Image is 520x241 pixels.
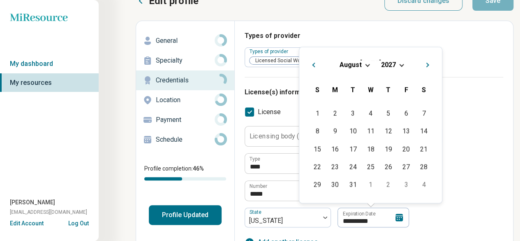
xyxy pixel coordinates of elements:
[397,105,415,122] div: Choose Friday, August 6th, 2027
[308,105,326,122] div: Choose Sunday, August 1st, 2027
[10,208,87,216] span: [EMAIL_ADDRESS][DOMAIN_NAME]
[326,105,344,122] div: Choose Monday, August 2nd, 2027
[306,57,435,69] h2: [DATE]
[144,177,226,180] div: Profile completion
[250,209,263,215] label: State
[379,105,397,122] div: Choose Thursday, August 5th, 2027
[397,122,415,140] div: Choose Friday, August 13th, 2027
[136,159,234,185] div: Profile completion:
[379,122,397,140] div: Choose Thursday, August 12th, 2027
[136,51,234,70] a: Specialty
[340,61,362,68] span: August
[308,122,326,140] div: Choose Sunday, August 8th, 2027
[308,176,326,194] div: Choose Sunday, August 29th, 2027
[397,81,415,98] div: Friday
[362,158,379,175] div: Choose Wednesday, August 25th, 2027
[362,105,379,122] div: Choose Wednesday, August 4th, 2027
[326,176,344,194] div: Choose Monday, August 30th, 2027
[379,140,397,158] div: Choose Thursday, August 19th, 2027
[250,184,267,189] label: Number
[379,176,397,194] div: Choose Thursday, September 2nd, 2027
[250,157,260,161] label: Type
[258,107,281,117] span: License
[245,87,503,97] h3: License(s) information
[415,140,433,158] div: Choose Saturday, August 21st, 2027
[136,70,234,90] a: Credentials
[415,122,433,140] div: Choose Saturday, August 14th, 2027
[415,176,433,194] div: Choose Saturday, September 4th, 2027
[344,122,362,140] div: Choose Tuesday, August 10th, 2027
[250,57,326,65] span: Licensed Social Worker (LSW)
[397,158,415,175] div: Choose Friday, August 27th, 2027
[136,110,234,130] a: Payment
[381,61,396,68] span: 2027
[250,133,326,139] label: Licensing body (optional)
[326,140,344,158] div: Choose Monday, August 16th, 2027
[156,56,215,66] p: Specialty
[415,158,433,175] div: Choose Saturday, August 28th, 2027
[344,176,362,194] div: Choose Tuesday, August 31st, 2027
[136,130,234,150] a: Schedule
[245,154,416,173] input: credential.licenses.0.name
[306,57,319,70] button: Previous Month
[362,140,379,158] div: Choose Wednesday, August 18th, 2027
[193,165,204,172] span: 46 %
[156,115,215,125] p: Payment
[326,158,344,175] div: Choose Monday, August 23rd, 2027
[415,81,433,98] div: Saturday
[308,105,432,194] div: Month August, 2027
[308,140,326,158] div: Choose Sunday, August 15th, 2027
[68,219,89,226] button: Log Out
[308,81,326,98] div: Sunday
[326,81,344,98] div: Monday
[136,31,234,51] a: General
[245,31,503,41] h3: Types of provider
[10,198,55,207] span: [PERSON_NAME]
[344,105,362,122] div: Choose Tuesday, August 3rd, 2027
[362,81,379,98] div: Wednesday
[379,81,397,98] div: Thursday
[299,47,442,204] div: Choose Date
[362,176,379,194] div: Choose Wednesday, September 1st, 2027
[136,90,234,110] a: Location
[379,158,397,175] div: Choose Thursday, August 26th, 2027
[156,75,215,85] p: Credentials
[326,122,344,140] div: Choose Monday, August 9th, 2027
[149,205,222,225] button: Profile Updated
[422,57,435,70] button: Next Month
[10,219,44,228] button: Edit Account
[344,140,362,158] div: Choose Tuesday, August 17th, 2027
[344,158,362,175] div: Choose Tuesday, August 24th, 2027
[344,81,362,98] div: Tuesday
[156,135,215,145] p: Schedule
[250,49,290,54] label: Types of provider
[156,95,215,105] p: Location
[308,158,326,175] div: Choose Sunday, August 22nd, 2027
[362,122,379,140] div: Choose Wednesday, August 11th, 2027
[156,36,215,46] p: General
[415,105,433,122] div: Choose Saturday, August 7th, 2027
[397,176,415,194] div: Choose Friday, September 3rd, 2027
[397,140,415,158] div: Choose Friday, August 20th, 2027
